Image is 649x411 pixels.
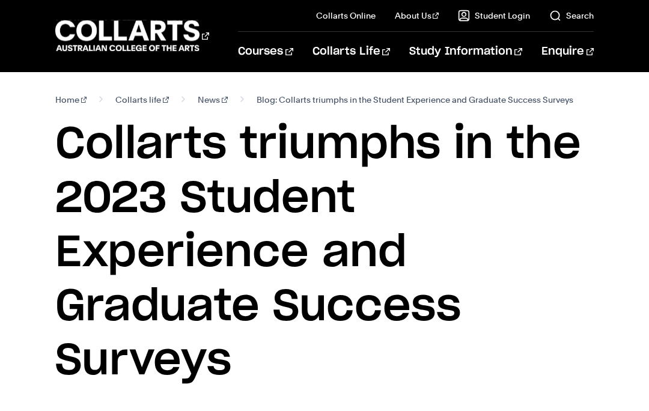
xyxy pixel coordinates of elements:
[458,10,530,22] a: Student Login
[198,91,228,108] a: News
[55,19,209,53] div: Go to homepage
[238,32,293,72] a: Courses
[549,10,594,22] a: Search
[409,32,522,72] a: Study Information
[257,91,573,108] span: Blog: Collarts triumphs in the Student Experience and Graduate Success Surveys
[55,118,594,388] h1: Collarts triumphs in the 2023 Student Experience and Graduate Success Surveys
[541,32,594,72] a: Enquire
[316,10,376,22] a: Collarts Online
[55,91,87,108] a: Home
[312,32,390,72] a: Collarts Life
[395,10,439,22] a: About Us
[115,91,169,108] a: Collarts life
